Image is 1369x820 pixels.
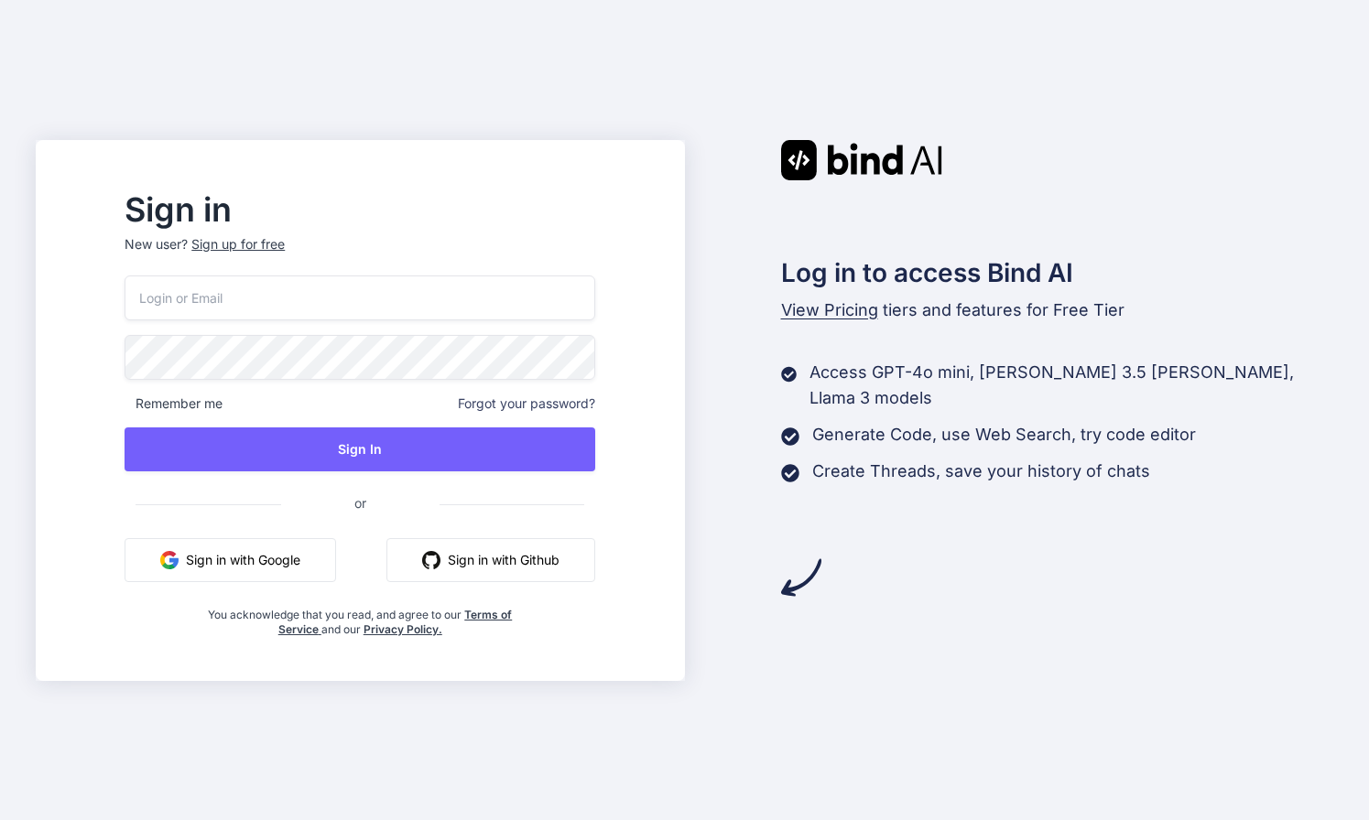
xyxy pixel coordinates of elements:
[364,622,442,636] a: Privacy Policy.
[203,597,517,637] div: You acknowledge that you read, and agree to our and our
[812,459,1150,484] p: Create Threads, save your history of chats
[125,394,223,413] span: Remember me
[125,195,595,224] h2: Sign in
[781,140,942,180] img: Bind AI logo
[781,297,1334,323] p: tiers and features for Free Tier
[281,480,440,525] span: or
[812,422,1196,448] p: Generate Code, use Web Search, try code editor
[422,551,440,569] img: github
[125,275,595,320] input: Login or Email
[781,557,821,598] img: arrow
[125,235,595,275] p: New user?
[386,538,595,582] button: Sign in with Github
[781,254,1334,292] h2: Log in to access Bind AI
[125,427,595,471] button: Sign In
[125,538,336,582] button: Sign in with Google
[278,608,513,636] a: Terms of Service
[809,360,1333,411] p: Access GPT-4o mini, [PERSON_NAME] 3.5 [PERSON_NAME], Llama 3 models
[458,394,595,413] span: Forgot your password?
[191,235,285,254] div: Sign up for free
[781,300,878,319] span: View Pricing
[160,551,179,569] img: google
